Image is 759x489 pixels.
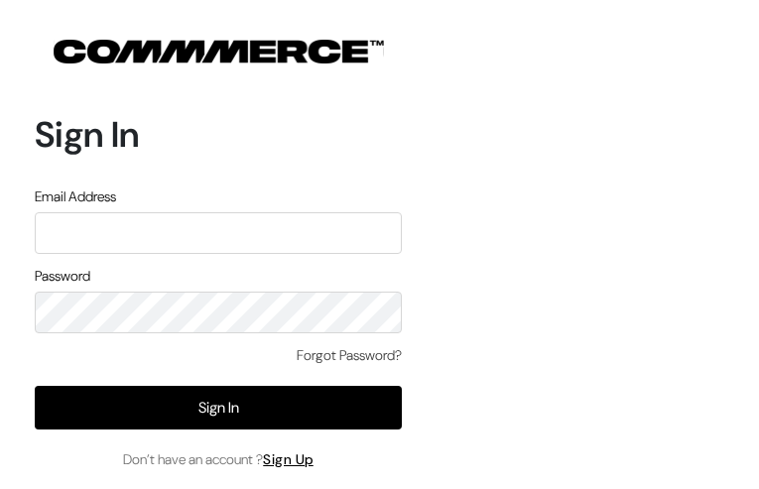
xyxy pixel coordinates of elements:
[123,449,314,470] span: Don’t have an account ?
[35,266,90,287] label: Password
[35,186,116,207] label: Email Address
[35,386,402,429] button: Sign In
[263,450,314,468] a: Sign Up
[54,40,384,63] img: COMMMERCE
[297,345,402,366] a: Forgot Password?
[35,113,402,156] h1: Sign In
